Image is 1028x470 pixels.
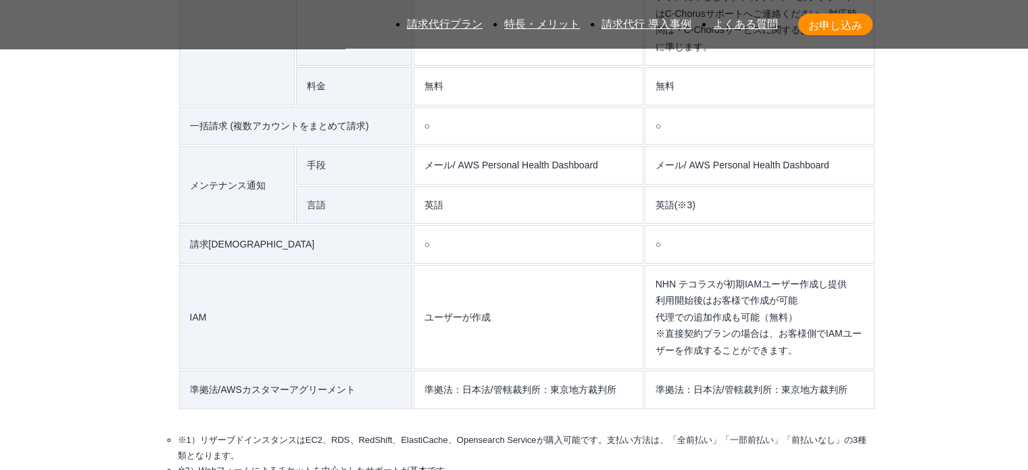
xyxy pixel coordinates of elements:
td: NHN テコラスが初期IAMユーザー作成し提供 利用開始後はお客様で作成が可能 代理での追加作成も可能（無料） ※直接契約プランの場合は、お客様側でIAMユーザーを作成することができます。 [645,265,875,370]
td: ○ [645,225,875,264]
td: メンテナンス通知 [179,146,295,224]
td: 英語(※3) [645,186,875,225]
td: 請求[DEMOGRAPHIC_DATA] [179,225,412,264]
a: 特長・メリット [504,18,580,30]
td: 準拠法：日本法/管轄裁判所：東京地方裁判所 [645,371,875,409]
td: ○ [414,225,643,264]
td: 英語 [414,186,643,225]
a: 請求代行 導入事例 [602,18,691,30]
td: 無料 [645,67,875,105]
td: 言語 [296,186,412,225]
td: ○ [414,107,643,145]
td: メール/ AWS Personal Health Dashboard [414,146,643,185]
td: ユーザーが作成 [414,265,643,370]
td: メール/ AWS Personal Health Dashboard [645,146,875,185]
a: お申し込み [798,14,873,35]
td: 手段 [296,146,412,185]
a: 請求代行プラン [407,18,483,30]
td: 料金 [296,67,412,105]
td: 無料 [414,67,643,105]
td: 一括請求 (複数アカウントをまとめて請求) [179,107,412,145]
li: ※1）リザーブドインスタンスはEC2、RDS、RedShift、ElastiCache、Opensearch Serviceが購入可能です。支払い方法は、「全前払い」「一部前払い」「前払いなし」... [178,433,873,464]
a: よくある質問 [713,18,778,30]
span: お申し込み [798,16,873,33]
td: IAM [179,265,412,370]
td: ○ [645,107,875,145]
td: 準拠法：日本法/管轄裁判所：東京地方裁判所 [414,371,643,409]
td: 準拠法/AWSカスタマーアグリーメント [179,371,412,409]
